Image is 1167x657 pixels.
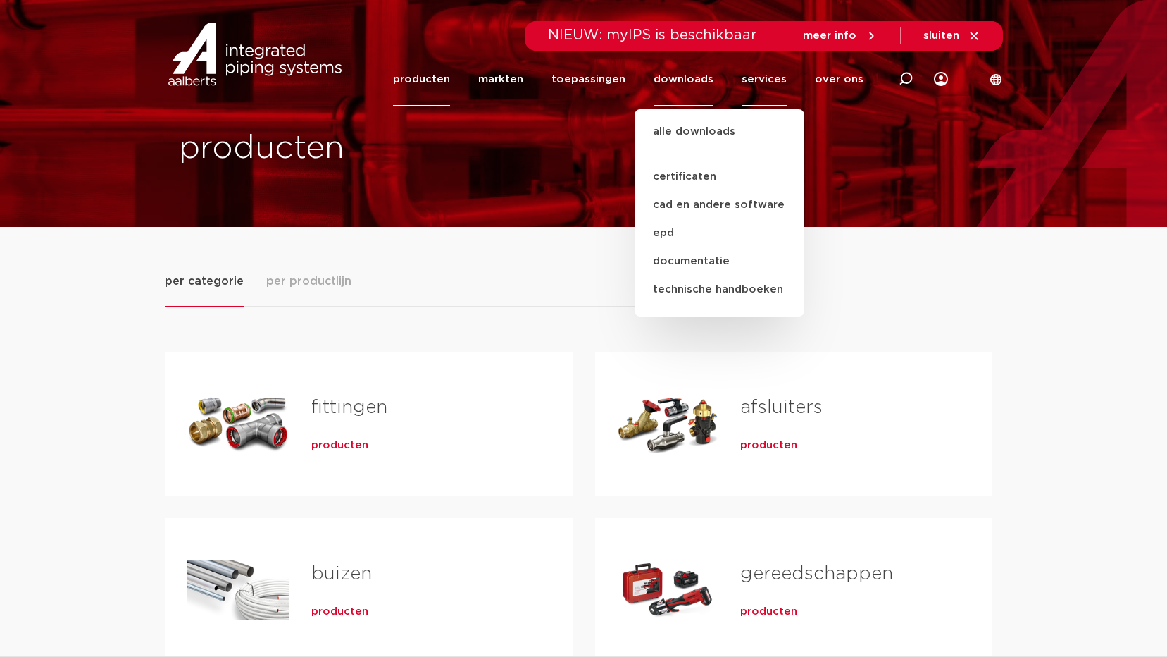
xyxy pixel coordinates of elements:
a: gereedschappen [740,565,893,583]
span: per categorie [165,273,244,290]
a: cad en andere software [635,191,804,219]
span: per productlijn [266,273,351,290]
a: producten [740,438,797,453]
a: sluiten [923,30,980,42]
a: downloads [654,52,713,106]
a: toepassingen [551,52,625,106]
a: afsluiters [740,398,823,417]
a: producten [740,605,797,619]
a: services [742,52,787,106]
nav: Menu [393,52,863,106]
a: markten [478,52,523,106]
span: NIEUW: myIPS is beschikbaar [548,28,757,42]
a: fittingen [311,398,387,417]
a: certificaten [635,163,804,191]
a: meer info [803,30,878,42]
a: over ons [815,52,863,106]
a: technische handboeken [635,276,804,304]
a: producten [393,52,450,106]
a: alle downloads [635,123,804,154]
h1: producten [179,126,577,171]
a: documentatie [635,247,804,276]
a: producten [311,605,368,619]
span: meer info [803,30,856,41]
a: buizen [311,565,372,583]
span: sluiten [923,30,959,41]
a: epd [635,219,804,247]
a: producten [311,438,368,453]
